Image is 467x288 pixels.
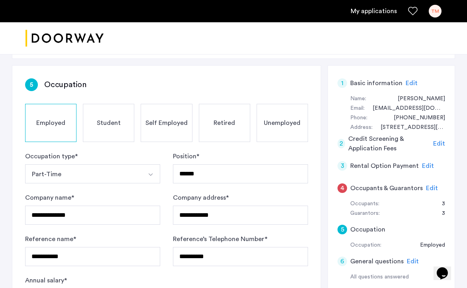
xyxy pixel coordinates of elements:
[25,193,74,202] label: Company name *
[408,6,418,16] a: Favorites
[350,161,419,171] h5: Rental Option Payment
[390,94,445,104] div: Tess Maretz
[173,152,199,161] label: Position *
[350,209,380,218] div: Guarantors:
[386,113,445,123] div: +18583538817
[426,185,438,191] span: Edit
[350,123,373,132] div: Address:
[412,241,445,250] div: Employed
[350,78,402,88] h5: Basic information
[434,256,459,280] iframe: chat widget
[406,80,418,86] span: Edit
[350,257,404,266] h5: General questions
[173,234,267,244] label: Reference’s Telephone Number *
[337,78,347,88] div: 1
[407,258,419,265] span: Edit
[26,23,104,53] a: Cazamio logo
[365,104,445,113] div: maretztess@gmail.com
[264,118,300,128] span: Unemployed
[337,257,347,266] div: 6
[337,139,345,148] div: 2
[350,183,423,193] h5: Occupants & Guarantors
[373,123,445,132] div: 545 Kelton Ave, #545 1/2
[350,113,367,123] div: Phone:
[141,164,160,183] button: Select option
[429,5,441,18] div: TM
[214,118,235,128] span: Retired
[337,225,347,234] div: 5
[350,199,379,209] div: Occupants:
[422,163,434,169] span: Edit
[25,276,67,285] label: Annual salary *
[350,272,445,282] div: All questions answered
[337,161,347,171] div: 3
[434,209,445,218] div: 3
[434,199,445,209] div: 3
[351,6,397,16] a: My application
[350,225,385,234] h5: Occupation
[348,134,430,153] h5: Credit Screening & Application Fees
[44,79,86,90] h3: Occupation
[147,171,154,178] img: arrow
[350,94,366,104] div: Name:
[36,118,65,128] span: Employed
[25,78,38,91] div: 5
[25,152,78,161] label: Occupation type *
[350,241,381,250] div: Occupation:
[173,193,229,202] label: Company address *
[433,140,445,147] span: Edit
[145,118,188,128] span: Self Employed
[25,164,141,183] button: Select option
[97,118,121,128] span: Student
[337,183,347,193] div: 4
[26,23,104,53] img: logo
[25,234,76,244] label: Reference name *
[350,104,365,113] div: Email:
